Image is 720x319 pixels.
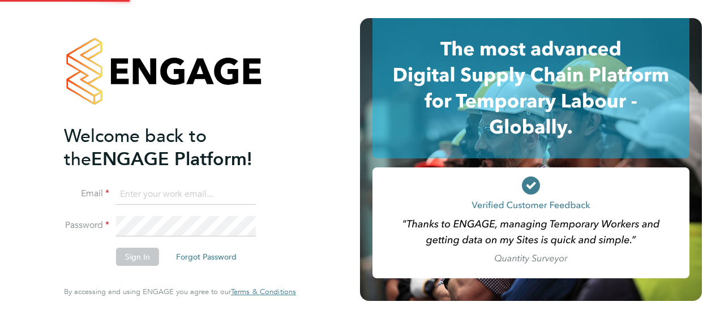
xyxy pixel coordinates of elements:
button: Sign In [116,248,159,266]
span: Terms & Conditions [231,287,296,296]
span: Welcome back to the [64,125,207,170]
label: Password [64,219,109,231]
input: Enter your work email... [116,184,256,205]
h2: ENGAGE Platform! [64,124,285,171]
label: Email [64,188,109,200]
span: By accessing and using ENGAGE you agree to our [64,287,296,296]
button: Forgot Password [167,248,246,266]
a: Terms & Conditions [231,287,296,296]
